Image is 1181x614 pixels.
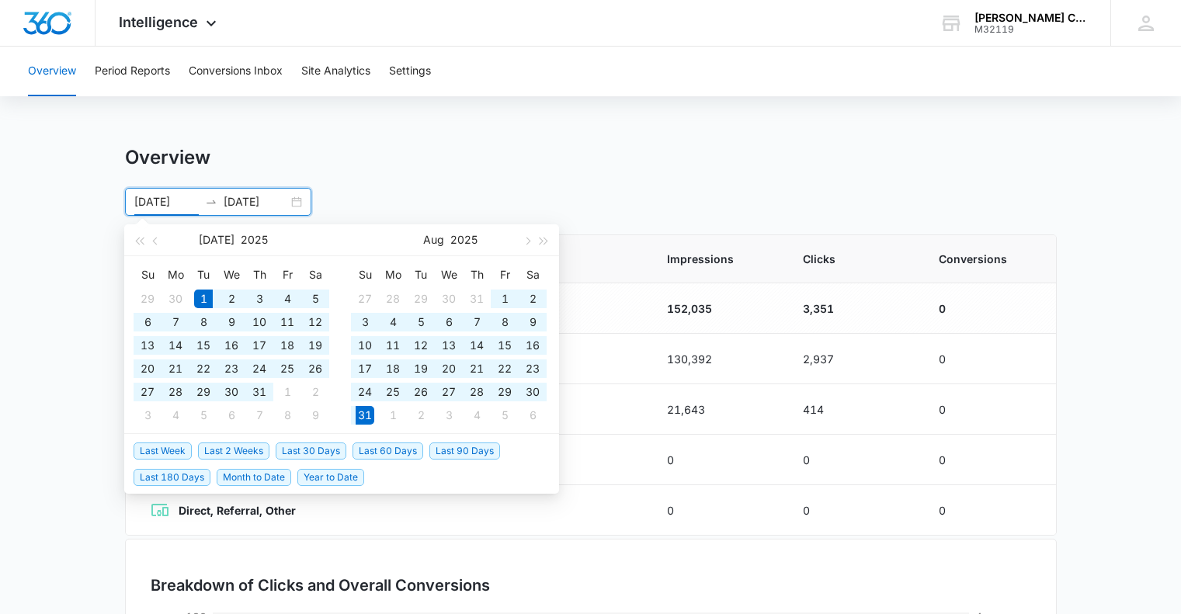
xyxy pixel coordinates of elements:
[273,357,301,380] td: 2025-07-25
[463,357,491,380] td: 2025-08-21
[667,251,766,267] span: Impressions
[217,357,245,380] td: 2025-07-23
[974,24,1088,35] div: account id
[245,310,273,334] td: 2025-07-10
[189,287,217,310] td: 2025-07-01
[217,380,245,404] td: 2025-07-30
[306,359,325,378] div: 26
[217,287,245,310] td: 2025-07-02
[138,359,157,378] div: 20
[166,313,185,331] div: 7
[189,262,217,287] th: Tu
[356,290,374,308] div: 27
[389,47,431,96] button: Settings
[429,442,500,460] span: Last 90 Days
[245,404,273,427] td: 2025-08-07
[467,359,486,378] div: 21
[407,380,435,404] td: 2025-08-26
[301,47,370,96] button: Site Analytics
[495,406,514,425] div: 5
[134,334,162,357] td: 2025-07-13
[241,224,268,255] button: 2025
[276,442,346,460] span: Last 30 Days
[519,334,547,357] td: 2025-08-16
[138,313,157,331] div: 6
[784,485,920,536] td: 0
[273,310,301,334] td: 2025-07-11
[463,404,491,427] td: 2025-09-04
[301,287,329,310] td: 2025-07-05
[495,313,514,331] div: 8
[648,384,784,435] td: 21,643
[648,283,784,334] td: 152,035
[306,313,325,331] div: 12
[151,574,490,597] h3: Breakdown of Clicks and Overall Conversions
[245,357,273,380] td: 2025-07-24
[519,287,547,310] td: 2025-08-02
[166,359,185,378] div: 21
[784,384,920,435] td: 414
[273,334,301,357] td: 2025-07-18
[803,251,901,267] span: Clicks
[435,287,463,310] td: 2025-07-30
[351,287,379,310] td: 2025-07-27
[217,310,245,334] td: 2025-07-09
[407,287,435,310] td: 2025-07-29
[784,435,920,485] td: 0
[278,406,297,425] div: 8
[356,383,374,401] div: 24
[162,262,189,287] th: Mo
[189,357,217,380] td: 2025-07-22
[194,406,213,425] div: 5
[467,406,486,425] div: 4
[439,313,458,331] div: 6
[920,283,1056,334] td: 0
[162,334,189,357] td: 2025-07-14
[467,313,486,331] div: 7
[301,380,329,404] td: 2025-08-02
[491,404,519,427] td: 2025-09-05
[379,310,407,334] td: 2025-08-04
[435,357,463,380] td: 2025-08-20
[245,380,273,404] td: 2025-07-31
[463,262,491,287] th: Th
[217,262,245,287] th: We
[217,404,245,427] td: 2025-08-06
[384,336,402,355] div: 11
[439,383,458,401] div: 27
[384,383,402,401] div: 25
[467,336,486,355] div: 14
[245,334,273,357] td: 2025-07-17
[166,406,185,425] div: 4
[784,283,920,334] td: 3,351
[495,290,514,308] div: 1
[379,404,407,427] td: 2025-09-01
[301,310,329,334] td: 2025-07-12
[491,357,519,380] td: 2025-08-22
[205,196,217,208] span: swap-right
[134,404,162,427] td: 2025-08-03
[194,359,213,378] div: 22
[412,383,430,401] div: 26
[222,336,241,355] div: 16
[134,310,162,334] td: 2025-07-06
[250,359,269,378] div: 24
[301,357,329,380] td: 2025-07-26
[217,334,245,357] td: 2025-07-16
[439,336,458,355] div: 13
[194,383,213,401] div: 29
[435,262,463,287] th: We
[301,334,329,357] td: 2025-07-19
[920,485,1056,536] td: 0
[491,262,519,287] th: Fr
[134,193,199,210] input: Start date
[138,406,157,425] div: 3
[301,262,329,287] th: Sa
[523,313,542,331] div: 9
[199,224,234,255] button: [DATE]
[523,383,542,401] div: 30
[356,336,374,355] div: 10
[467,383,486,401] div: 28
[134,469,210,486] span: Last 180 Days
[439,406,458,425] div: 3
